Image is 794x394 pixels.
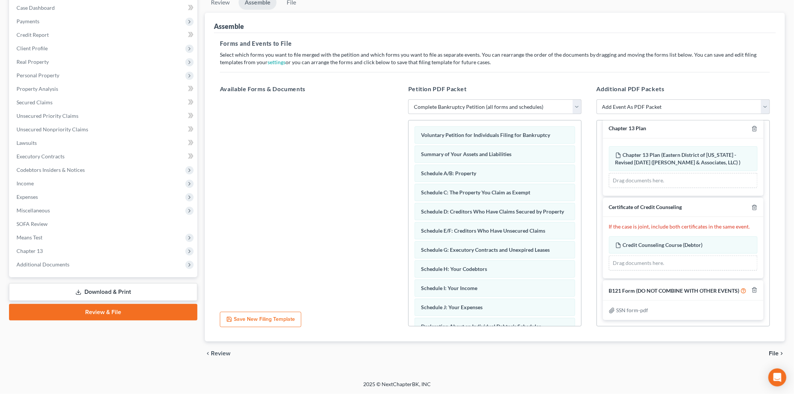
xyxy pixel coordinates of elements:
[205,350,211,356] i: chevron_left
[11,109,197,123] a: Unsecured Priority Claims
[421,266,487,272] span: Schedule H: Your Codebtors
[609,256,758,271] div: Drag documents here.
[769,350,779,356] span: File
[17,5,55,11] span: Case Dashboard
[17,167,85,173] span: Codebtors Insiders & Notices
[17,113,78,119] span: Unsecured Priority Claims
[768,368,786,386] div: Open Intercom Messenger
[9,304,197,320] a: Review & File
[609,173,758,188] div: Drag documents here.
[17,194,38,200] span: Expenses
[609,204,682,210] span: Certificate of Credit Counseling
[11,1,197,15] a: Case Dashboard
[615,152,741,165] span: Chapter 13 Plan (Eastern District of [US_STATE] - Revised [DATE] ([PERSON_NAME] & Associates, LLC) )
[17,221,48,227] span: SOFA Review
[17,45,48,51] span: Client Profile
[268,59,286,65] a: settings
[220,39,770,48] h5: Forms and Events to File
[421,247,550,253] span: Schedule G: Executory Contracts and Unexpired Leases
[617,307,648,313] span: SSN form-pdf
[609,223,758,230] p: If the case is joint, include both certificates in the same event.
[421,170,476,176] span: Schedule A/B: Property
[17,207,50,214] span: Miscellaneous
[17,248,43,254] span: Chapter 13
[220,312,301,328] button: Save New Filing Template
[421,132,550,138] span: Voluntary Petition for Individuals Filing for Bankruptcy
[17,72,59,78] span: Personal Property
[11,136,197,150] a: Lawsuits
[609,287,740,294] span: B121 Form (DO NOT COMBINE WITH OTHER EVENTS)
[421,285,477,291] span: Schedule I: Your Income
[17,140,37,146] span: Lawsuits
[214,22,244,31] div: Assemble
[408,85,467,92] span: Petition PDF Packet
[183,380,611,394] div: 2025 © NextChapterBK, INC
[17,153,65,159] span: Executory Contracts
[11,123,197,136] a: Unsecured Nonpriority Claims
[421,151,511,157] span: Summary of Your Assets and Liabilities
[220,84,393,93] h5: Available Forms & Documents
[421,227,545,234] span: Schedule E/F: Creditors Who Have Unsecured Claims
[17,126,88,132] span: Unsecured Nonpriority Claims
[9,283,197,301] a: Download & Print
[211,350,230,356] span: Review
[17,18,39,24] span: Payments
[11,28,197,42] a: Credit Report
[421,323,541,329] span: Declaration About an Individual Debtor's Schedules
[17,180,34,186] span: Income
[17,261,69,268] span: Additional Documents
[421,208,564,215] span: Schedule D: Creditors Who Have Claims Secured by Property
[17,99,53,105] span: Secured Claims
[17,32,49,38] span: Credit Report
[11,217,197,231] a: SOFA Review
[220,51,770,66] p: Select which forms you want to file merged with the petition and which forms you want to file as ...
[11,82,197,96] a: Property Analysis
[205,350,238,356] button: chevron_left Review
[421,189,530,195] span: Schedule C: The Property You Claim as Exempt
[623,242,703,248] span: Credit Counseling Course (Debtor)
[11,150,197,163] a: Executory Contracts
[17,59,49,65] span: Real Property
[779,350,785,356] i: chevron_right
[609,125,647,131] span: Chapter 13 Plan
[597,84,770,93] h5: Additional PDF Packets
[17,234,42,241] span: Means Test
[11,96,197,109] a: Secured Claims
[17,86,58,92] span: Property Analysis
[421,304,483,310] span: Schedule J: Your Expenses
